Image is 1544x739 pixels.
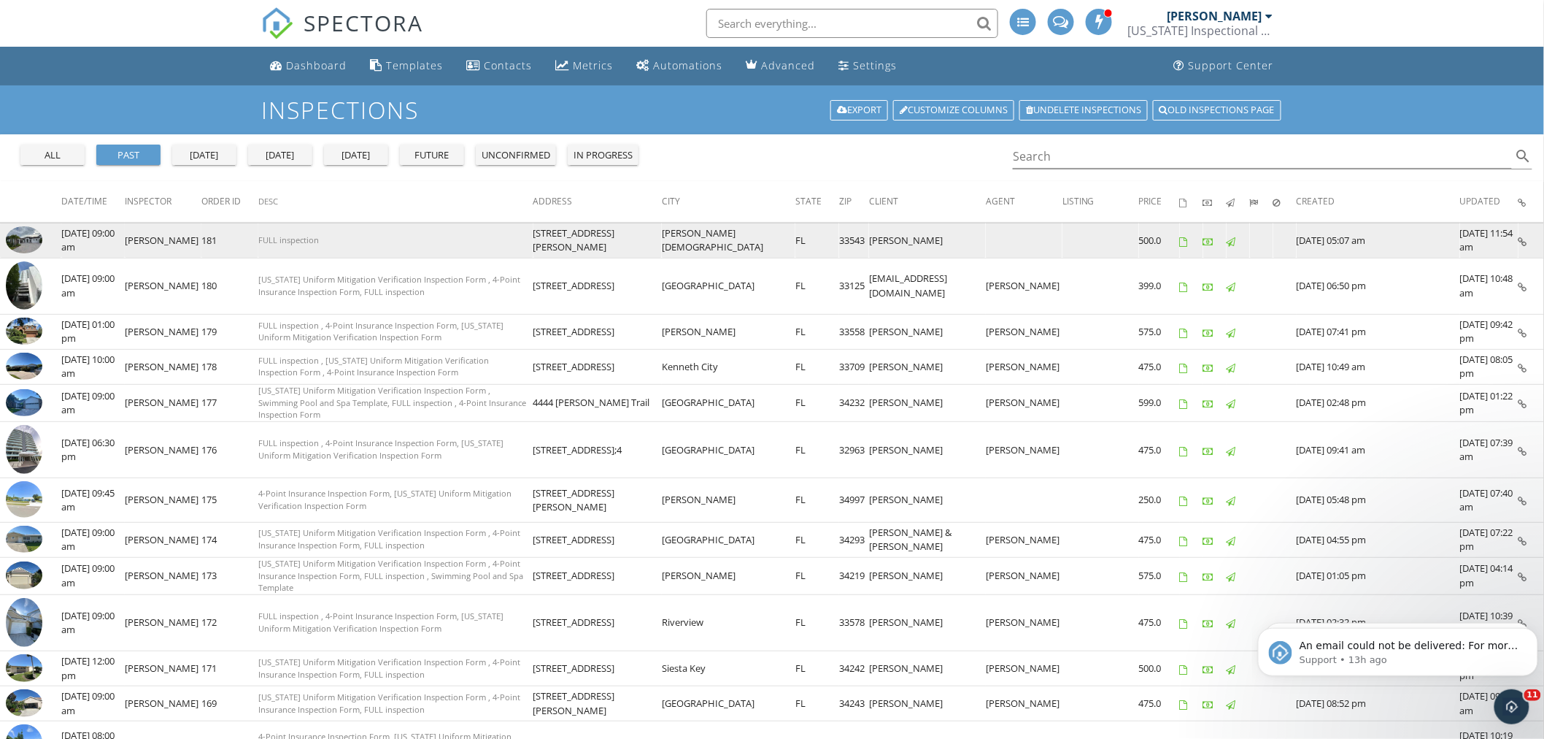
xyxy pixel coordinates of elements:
[1139,686,1180,721] td: 475.0
[795,195,822,207] span: State
[6,318,42,345] img: 9480503%2Fcover_photos%2FbLj79gWRyzeEBUsj1L9u%2Fsmall.9480503-1757866984177
[125,314,201,349] td: [PERSON_NAME]
[833,53,903,80] a: Settings
[1297,686,1460,721] td: [DATE] 08:52 pm
[662,384,795,421] td: [GEOGRAPHIC_DATA]
[869,595,986,651] td: [PERSON_NAME]
[484,58,532,72] div: Contacts
[1297,478,1460,523] td: [DATE] 05:48 pm
[61,595,125,651] td: [DATE] 09:00 am
[795,522,839,557] td: FL
[533,686,663,721] td: [STREET_ADDRESS][PERSON_NAME]
[573,58,613,72] div: Metrics
[6,562,42,589] img: 9205628%2Fcover_photos%2FkMebGQokLvjaR8xS8oee%2Fsmall.9205628-1754310954538
[1460,522,1518,557] td: [DATE] 07:22 pm
[125,478,201,523] td: [PERSON_NAME]
[460,53,538,80] a: Contacts
[706,9,998,38] input: Search everything...
[1273,181,1297,222] th: Canceled: Not sorted.
[258,385,526,421] span: [US_STATE] Uniform Mitigation Verification Inspection Form , Swimming Pool and Spa Template, FULL...
[1013,145,1512,169] input: Search
[1297,384,1460,421] td: [DATE] 02:48 pm
[258,437,503,461] span: FULL inspection , 4-Point Insurance Inspection Form, [US_STATE] Uniform Mitigation Verification I...
[795,595,839,651] td: FL
[1139,181,1180,222] th: Price: Not sorted.
[6,261,42,310] img: 9526058%2Fcover_photos%2F5y9K3WDnIOLvgN4Hah5i%2Fsmall.jpg
[869,422,986,478] td: [PERSON_NAME]
[6,353,42,380] img: 9452636%2Fcover_photos%2FLyWu9qTQKQ7c1AfzkfHx%2Fsmall.9452636-1757861352417
[1127,23,1273,38] div: Florida Inspectional Services LLC
[795,223,839,258] td: FL
[1297,595,1460,651] td: [DATE] 02:32 pm
[653,58,722,72] div: Automations
[258,527,520,551] span: [US_STATE] Uniform Mitigation Verification Inspection Form , 4-Point Insurance Inspection Form, F...
[61,195,107,207] span: Date/Time
[839,557,869,594] td: 34219
[1139,478,1180,523] td: 250.0
[533,195,573,207] span: Address
[6,526,42,554] img: 9269283%2Fcover_photos%2F3e9ikCKDRn9WUmv265Eh%2Fsmall.9269283-1755261292300
[869,349,986,384] td: [PERSON_NAME]
[61,181,125,222] th: Date/Time: Not sorted.
[172,145,236,165] button: [DATE]
[1062,195,1095,207] span: Listing
[1139,651,1180,686] td: 500.0
[839,195,852,207] span: Zip
[1297,422,1460,478] td: [DATE] 09:41 am
[761,58,815,72] div: Advanced
[1139,349,1180,384] td: 475.0
[1297,181,1460,222] th: Created: Not sorted.
[61,422,125,478] td: [DATE] 06:30 pm
[986,314,1062,349] td: [PERSON_NAME]
[1168,53,1280,80] a: Support Center
[549,53,619,80] a: Metrics
[568,145,638,165] button: in progress
[1019,100,1148,120] a: Undelete inspections
[662,181,795,222] th: City: Not sorted.
[406,148,458,163] div: future
[839,422,869,478] td: 32963
[839,522,869,557] td: 34293
[986,651,1062,686] td: [PERSON_NAME]
[830,100,888,120] a: Export
[258,274,520,297] span: [US_STATE] Uniform Mitigation Verification Inspection Form , 4-Point Insurance Inspection Form, F...
[1203,181,1227,222] th: Paid: Not sorted.
[324,145,388,165] button: [DATE]
[258,656,520,680] span: [US_STATE] Uniform Mitigation Verification Inspection Form , 4-Point Insurance Inspection Form, F...
[1460,557,1518,594] td: [DATE] 04:14 pm
[248,145,312,165] button: [DATE]
[869,384,986,421] td: [PERSON_NAME]
[869,522,986,557] td: [PERSON_NAME] & [PERSON_NAME]
[1139,195,1162,207] span: Price
[533,258,663,314] td: [STREET_ADDRESS]
[869,195,898,207] span: Client
[986,686,1062,721] td: [PERSON_NAME]
[102,148,155,163] div: past
[1460,314,1518,349] td: [DATE] 09:42 pm
[201,181,258,222] th: Order ID: Not sorted.
[533,478,663,523] td: [STREET_ADDRESS][PERSON_NAME]
[662,258,795,314] td: [GEOGRAPHIC_DATA]
[258,196,278,207] span: Desc
[795,314,839,349] td: FL
[662,651,795,686] td: Siesta Key
[1460,686,1518,721] td: [DATE] 09:54 am
[1297,195,1335,207] span: Created
[201,258,258,314] td: 180
[1460,195,1501,207] span: Updated
[96,145,161,165] button: past
[839,384,869,421] td: 34232
[662,314,795,349] td: [PERSON_NAME]
[533,595,663,651] td: [STREET_ADDRESS]
[258,558,523,594] span: [US_STATE] Uniform Mitigation Verification Inspection Form , 4-Point Insurance Inspection Form, F...
[1460,384,1518,421] td: [DATE] 01:22 pm
[869,258,986,314] td: [EMAIL_ADDRESS][DOMAIN_NAME]
[533,314,663,349] td: [STREET_ADDRESS]
[476,145,556,165] button: unconfirmed
[893,100,1014,120] a: Customize Columns
[258,320,503,343] span: FULL inspection , 4-Point Insurance Inspection Form, [US_STATE] Uniform Mitigation Verification I...
[1139,223,1180,258] td: 500.0
[364,53,449,80] a: Templates
[986,384,1062,421] td: [PERSON_NAME]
